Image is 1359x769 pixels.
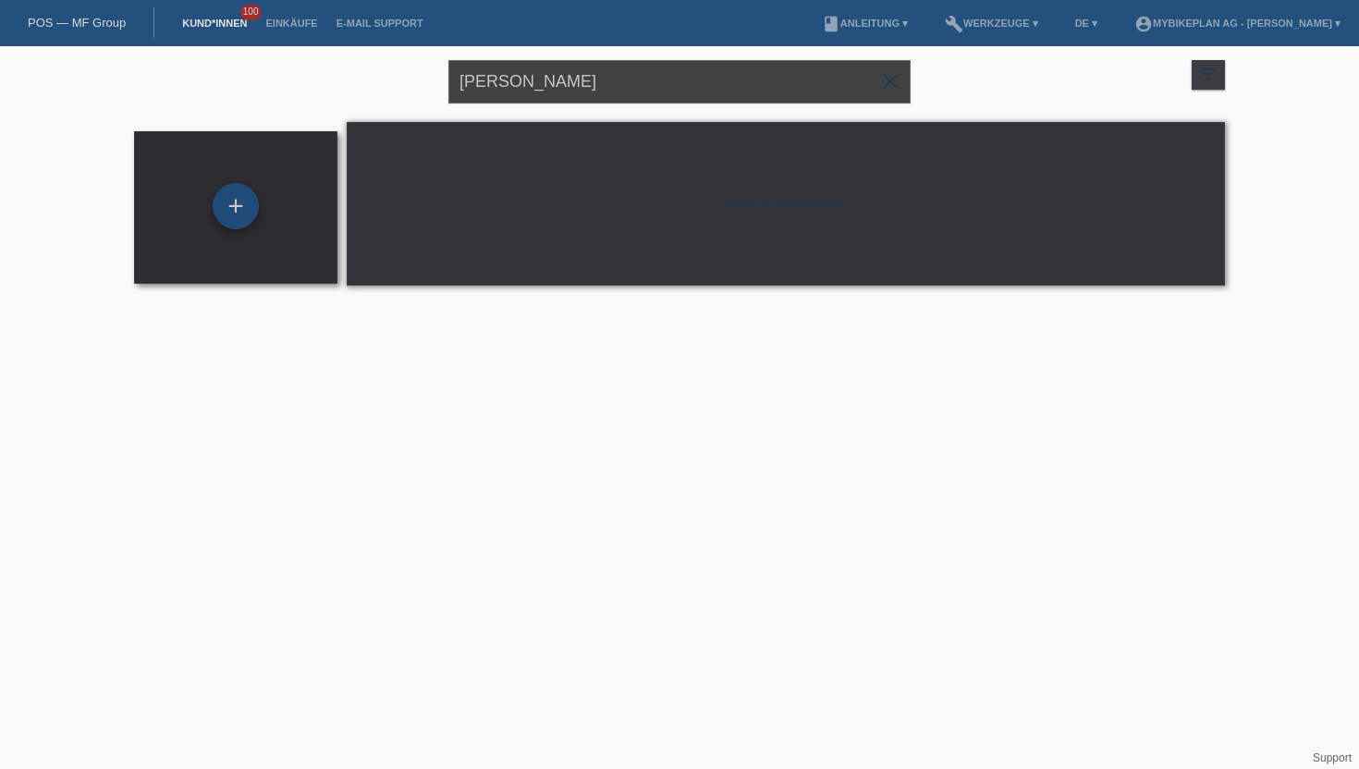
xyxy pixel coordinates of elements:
div: Kund*in hinzufügen [214,190,258,222]
i: book [822,15,840,33]
i: filter_list [1198,64,1218,84]
i: close [879,70,901,92]
a: Kund*innen [173,18,256,29]
a: POS — MF Group [28,16,126,30]
input: Suche... [448,60,911,104]
a: E-Mail Support [327,18,433,29]
a: DE ▾ [1066,18,1107,29]
a: buildWerkzeuge ▾ [936,18,1047,29]
div: Keine Suchergebnisse [347,122,1225,286]
i: build [945,15,963,33]
i: account_circle [1134,15,1153,33]
a: Support [1313,751,1352,764]
a: Einkäufe [256,18,326,29]
a: bookAnleitung ▾ [813,18,917,29]
a: account_circleMybikeplan AG - [PERSON_NAME] ▾ [1125,18,1350,29]
span: 100 [240,5,263,20]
